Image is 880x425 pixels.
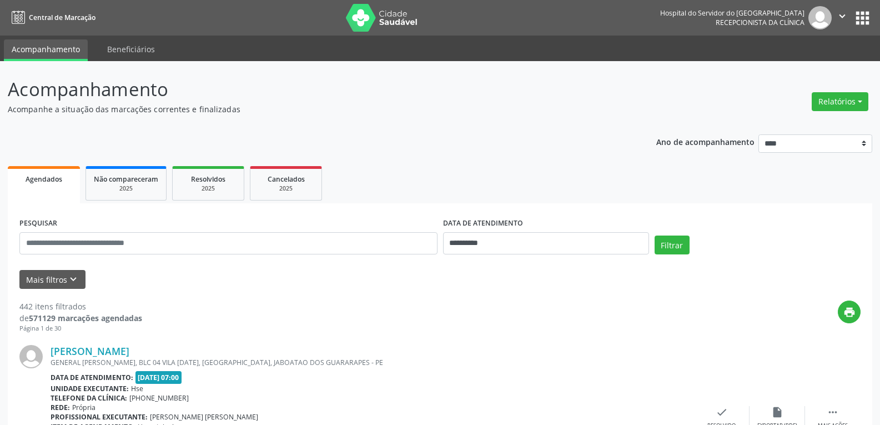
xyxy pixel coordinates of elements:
[19,215,57,232] label: PESQUISAR
[29,313,142,323] strong: 571129 marcações agendadas
[191,174,225,184] span: Resolvidos
[51,384,129,393] b: Unidade executante:
[131,384,143,393] span: Hse
[72,403,95,412] span: Própria
[655,236,690,254] button: Filtrar
[51,345,129,357] a: [PERSON_NAME]
[660,8,804,18] div: Hospital do Servidor do [GEOGRAPHIC_DATA]
[4,39,88,61] a: Acompanhamento
[443,215,523,232] label: DATA DE ATENDIMENTO
[827,406,839,418] i: 
[19,345,43,368] img: img
[19,312,142,324] div: de
[838,301,861,323] button: print
[268,174,305,184] span: Cancelados
[51,403,70,412] b: Rede:
[129,393,189,403] span: [PHONE_NUMBER]
[99,39,163,59] a: Beneficiários
[94,174,158,184] span: Não compareceram
[67,273,79,286] i: keyboard_arrow_down
[19,301,142,312] div: 442 itens filtrados
[656,134,755,148] p: Ano de acompanhamento
[51,412,148,422] b: Profissional executante:
[51,358,694,367] div: GENERAL [PERSON_NAME], BLC 04 VILA [DATE], [GEOGRAPHIC_DATA], JABOATAO DOS GUARARAPES - PE
[812,92,868,111] button: Relatórios
[19,324,142,333] div: Página 1 de 30
[8,8,95,27] a: Central de Marcação
[150,412,258,422] span: [PERSON_NAME] [PERSON_NAME]
[843,306,856,318] i: print
[51,373,133,382] b: Data de atendimento:
[853,8,872,28] button: apps
[836,10,848,22] i: 
[135,371,182,384] span: [DATE] 07:00
[716,18,804,27] span: Recepcionista da clínica
[8,76,613,103] p: Acompanhamento
[771,406,783,418] i: insert_drive_file
[26,174,62,184] span: Agendados
[29,13,95,22] span: Central de Marcação
[94,184,158,193] div: 2025
[8,103,613,115] p: Acompanhe a situação das marcações correntes e finalizadas
[51,393,127,403] b: Telefone da clínica:
[832,6,853,29] button: 
[716,406,728,418] i: check
[808,6,832,29] img: img
[180,184,236,193] div: 2025
[19,270,86,289] button: Mais filtroskeyboard_arrow_down
[258,184,314,193] div: 2025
